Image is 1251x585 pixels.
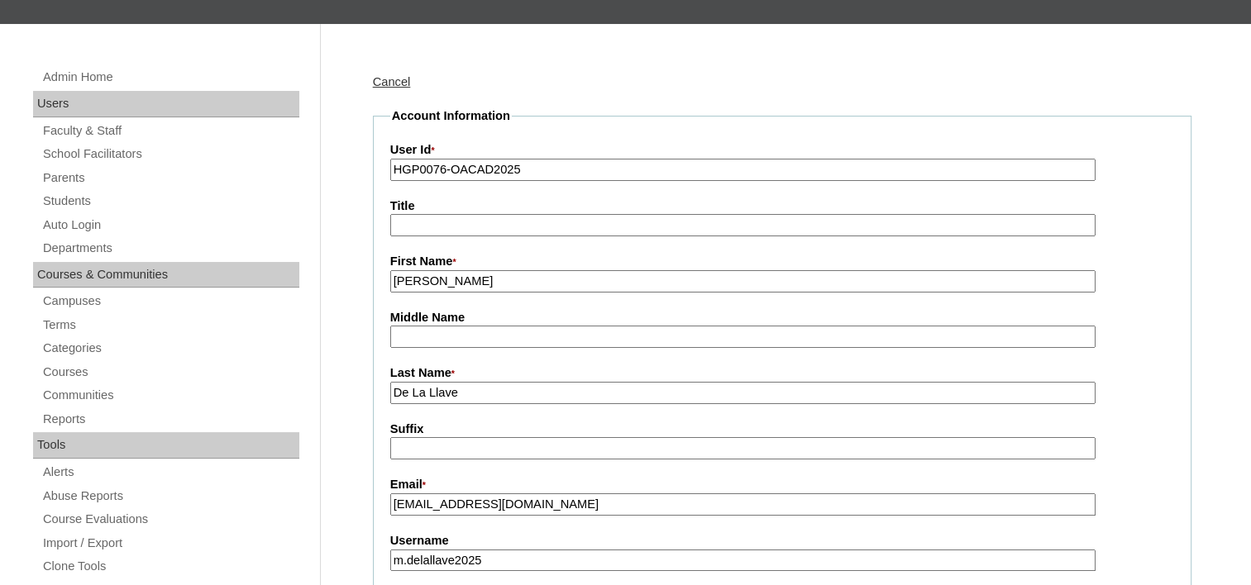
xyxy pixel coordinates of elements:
[41,338,299,359] a: Categories
[390,364,1174,383] label: Last Name
[373,75,411,88] a: Cancel
[390,197,1174,215] label: Title
[41,144,299,164] a: School Facilitators
[41,168,299,188] a: Parents
[33,262,299,288] div: Courses & Communities
[41,509,299,530] a: Course Evaluations
[41,385,299,406] a: Communities
[41,556,299,577] a: Clone Tools
[41,533,299,554] a: Import / Export
[33,91,299,117] div: Users
[390,107,512,125] legend: Account Information
[41,409,299,430] a: Reports
[390,476,1174,494] label: Email
[390,253,1174,271] label: First Name
[41,462,299,483] a: Alerts
[390,309,1174,326] label: Middle Name
[390,421,1174,438] label: Suffix
[33,432,299,459] div: Tools
[390,141,1174,159] label: User Id
[41,215,299,235] a: Auto Login
[41,238,299,259] a: Departments
[390,532,1174,549] label: Username
[41,291,299,312] a: Campuses
[41,121,299,141] a: Faculty & Staff
[41,67,299,88] a: Admin Home
[41,315,299,335] a: Terms
[41,486,299,507] a: Abuse Reports
[41,191,299,212] a: Students
[41,362,299,383] a: Courses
